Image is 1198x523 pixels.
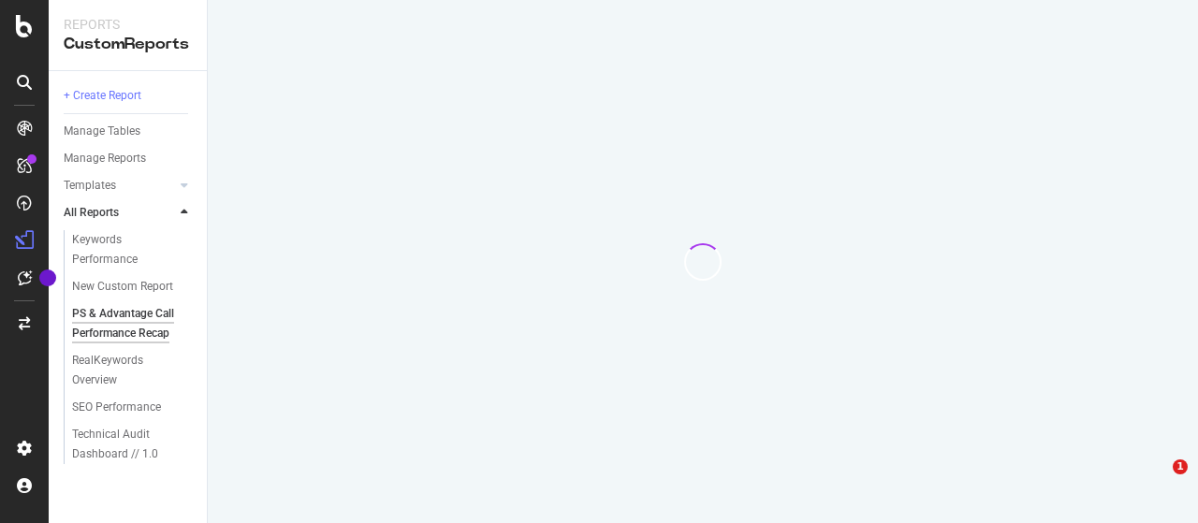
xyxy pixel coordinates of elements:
div: Keywords Performance [72,230,177,269]
div: Technical Audit Dashboard // 1.0 [72,425,182,464]
a: Technical Audit Dashboard // 1.0 [72,425,194,464]
a: Templates [64,176,175,196]
div: PS & Advantage Call Performance Recap [72,304,183,343]
div: + Create Report [64,86,141,106]
div: RealKeywords Overview [72,351,177,390]
a: SEO Performance [72,398,194,417]
div: Reports [64,15,192,34]
a: + Create Report [64,86,194,106]
iframe: Intercom live chat [1134,459,1179,504]
div: New Custom Report [72,277,173,297]
a: PS & Advantage Call Performance Recap [72,304,194,343]
a: RealKeywords Overview [72,351,194,390]
a: New Custom Report [72,277,194,297]
a: All Reports [64,203,175,223]
span: 1 [1173,459,1188,474]
div: Manage Tables [64,122,140,141]
div: Tooltip anchor [39,269,56,286]
div: All Reports [64,203,119,223]
a: Manage Tables [64,122,194,141]
a: Keywords Performance [72,230,194,269]
iframe: Intercom notifications message [824,332,1198,472]
a: Manage Reports [64,149,194,168]
div: Templates [64,176,116,196]
div: Manage Reports [64,149,146,168]
div: CustomReports [64,34,192,55]
div: SEO Performance [72,398,161,417]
